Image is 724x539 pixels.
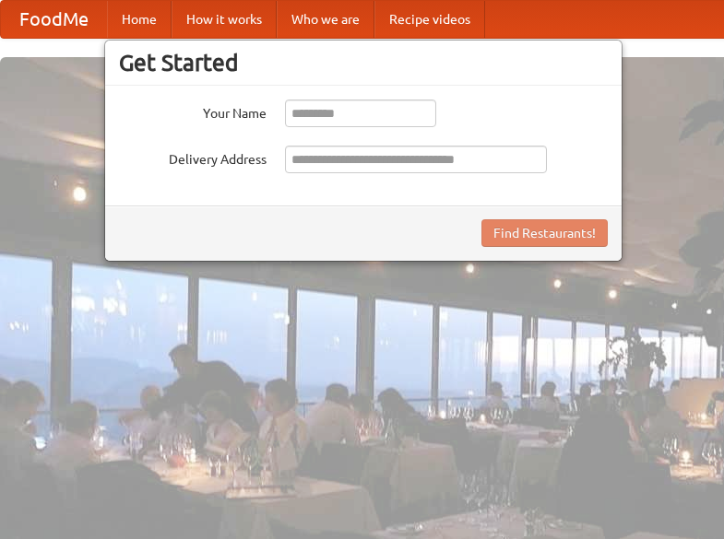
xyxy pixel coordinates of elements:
[172,1,277,38] a: How it works
[481,219,608,247] button: Find Restaurants!
[374,1,485,38] a: Recipe videos
[277,1,374,38] a: Who we are
[119,49,608,76] h3: Get Started
[119,146,267,169] label: Delivery Address
[1,1,107,38] a: FoodMe
[107,1,172,38] a: Home
[119,100,267,123] label: Your Name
